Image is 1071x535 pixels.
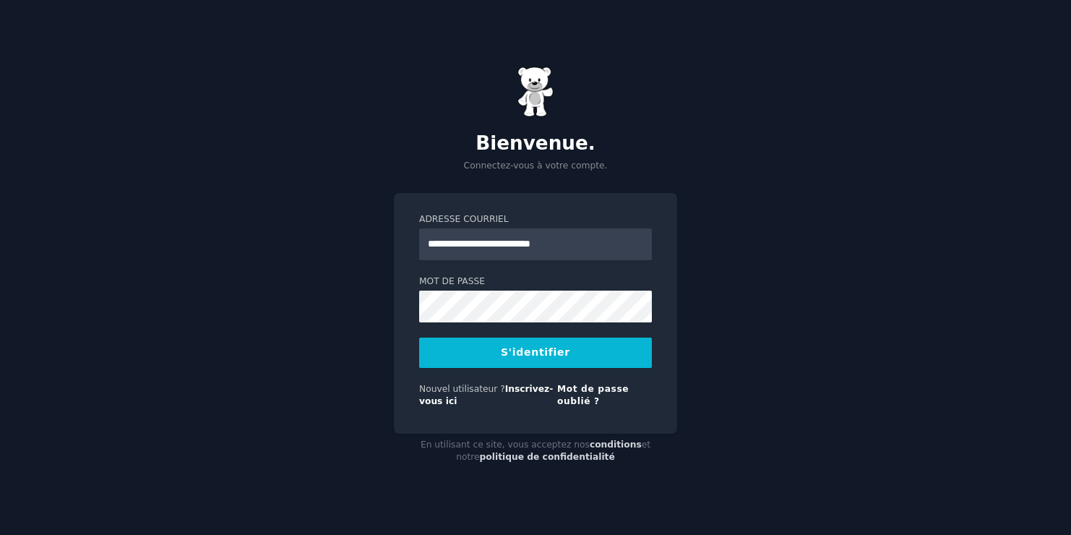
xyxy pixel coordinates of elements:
label: Mot de passe [419,275,652,288]
button: S'identifier [419,338,652,368]
a: Mot de passe oublié ? [557,384,629,407]
img: Gummy Bear [517,67,554,117]
div: En utilisant ce site, vous acceptez nos et notre [394,434,677,469]
a: conditions [590,440,642,450]
span: Nouvel utilisateur ? [419,384,505,394]
a: politique de confidentialité [480,452,615,462]
h2: Bienvenue. [394,132,677,155]
label: Adresse courriel [419,213,652,226]
p: Connectez-vous à votre compte. [394,160,677,173]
